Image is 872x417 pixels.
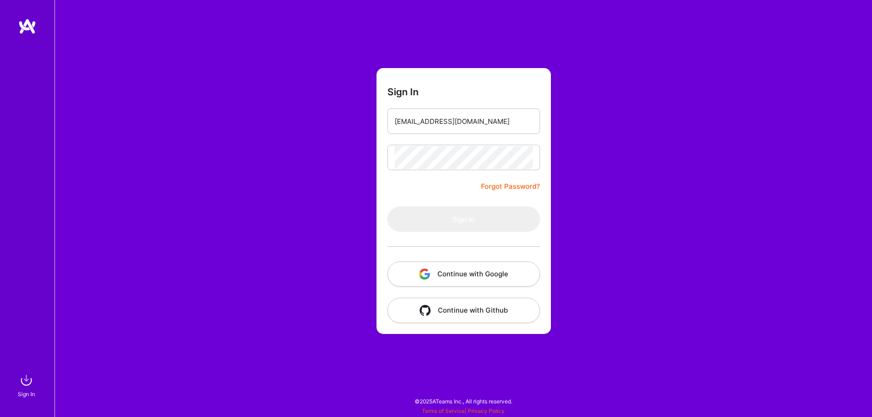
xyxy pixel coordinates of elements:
[17,371,35,389] img: sign in
[481,181,540,192] a: Forgot Password?
[387,206,540,232] button: Sign In
[387,298,540,323] button: Continue with Github
[395,110,533,133] input: Email...
[419,269,430,280] img: icon
[422,407,505,414] span: |
[422,407,465,414] a: Terms of Service
[387,261,540,287] button: Continue with Google
[468,407,505,414] a: Privacy Policy
[387,86,419,98] h3: Sign In
[420,305,431,316] img: icon
[54,390,872,412] div: © 2025 ATeams Inc., All rights reserved.
[19,371,35,399] a: sign inSign In
[18,389,35,399] div: Sign In
[18,18,36,34] img: logo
